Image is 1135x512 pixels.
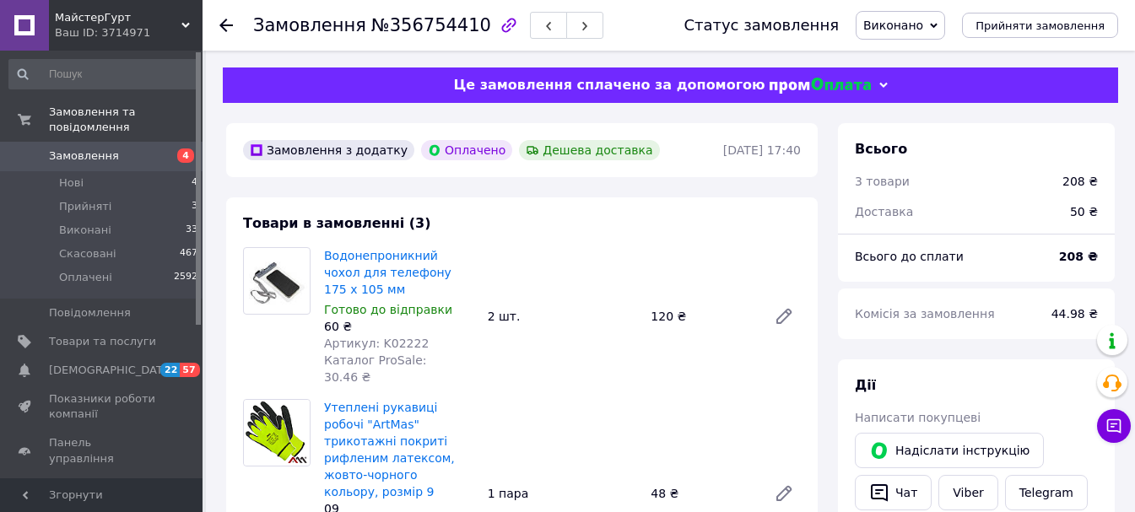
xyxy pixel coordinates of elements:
span: Доставка [855,205,913,218]
span: 4 [177,148,194,163]
span: Дії [855,377,876,393]
a: Редагувати [767,299,801,333]
div: 50 ₴ [1060,193,1108,230]
span: 4 [192,175,197,191]
span: Прийняти замовлення [976,19,1105,32]
span: Комісія за замовлення [855,307,995,321]
span: Артикул: K02222 [324,337,429,350]
button: Чат з покупцем [1097,409,1131,443]
span: Скасовані [59,246,116,261]
div: 60 ₴ [324,318,474,335]
a: Утеплені рукавиці робочі "ArtMas" трикотажні покриті рифленим латексом, жовто-чорного кольору, ро... [324,401,455,499]
span: 22 [160,363,180,377]
div: Дешева доставка [519,140,659,160]
div: Замовлення з додатку [243,140,414,160]
button: Прийняти замовлення [962,13,1118,38]
img: Утеплені рукавиці робочі "ArtMas" трикотажні покриті рифленим латексом, жовто-чорного кольору, ро... [244,400,310,466]
a: Viber [938,475,997,510]
a: Telegram [1005,475,1088,510]
div: 1 пара [481,482,645,505]
button: Надіслати інструкцію [855,433,1044,468]
input: Пошук [8,59,199,89]
span: Це замовлення сплачено за допомогою [453,77,765,93]
span: Виконані [59,223,111,238]
span: Нові [59,175,84,191]
a: Водонепроникний чохол для телефону 175 х 105 мм [324,249,451,296]
b: 208 ₴ [1059,250,1098,263]
span: Товари та послуги [49,334,156,349]
button: Чат [855,475,932,510]
span: Замовлення [253,15,366,35]
span: Замовлення та повідомлення [49,105,203,135]
time: [DATE] 17:40 [723,143,801,157]
span: 3 товари [855,175,910,188]
div: Оплачено [421,140,512,160]
a: Редагувати [767,477,801,510]
div: Повернутися назад [219,17,233,34]
span: Готово до відправки [324,303,452,316]
span: Панель управління [49,435,156,466]
span: 57 [180,363,199,377]
span: Всього [855,141,907,157]
span: Каталог ProSale: 30.46 ₴ [324,353,426,384]
span: №356754410 [371,15,491,35]
span: 2592 [174,270,197,285]
span: МайстерГурт [55,10,181,25]
span: 44.98 ₴ [1051,307,1098,321]
div: 48 ₴ [644,482,760,505]
div: Статус замовлення [684,17,839,34]
div: Ваш ID: 3714971 [55,25,203,40]
span: Замовлення [49,148,119,164]
span: Виконано [863,19,923,32]
span: Оплачені [59,270,112,285]
span: 467 [180,246,197,261]
img: evopay logo [770,78,871,94]
span: [DEMOGRAPHIC_DATA] [49,363,174,378]
span: 3 [192,199,197,214]
span: Повідомлення [49,305,131,321]
span: Показники роботи компанії [49,391,156,422]
span: Всього до сплати [855,250,964,263]
img: Водонепроникний чохол для телефону 175 х 105 мм [244,256,310,306]
span: Прийняті [59,199,111,214]
div: 208 ₴ [1062,173,1098,190]
span: Написати покупцеві [855,411,981,424]
div: 120 ₴ [644,305,760,328]
span: Товари в замовленні (3) [243,215,431,231]
div: 2 шт. [481,305,645,328]
span: 33 [186,223,197,238]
